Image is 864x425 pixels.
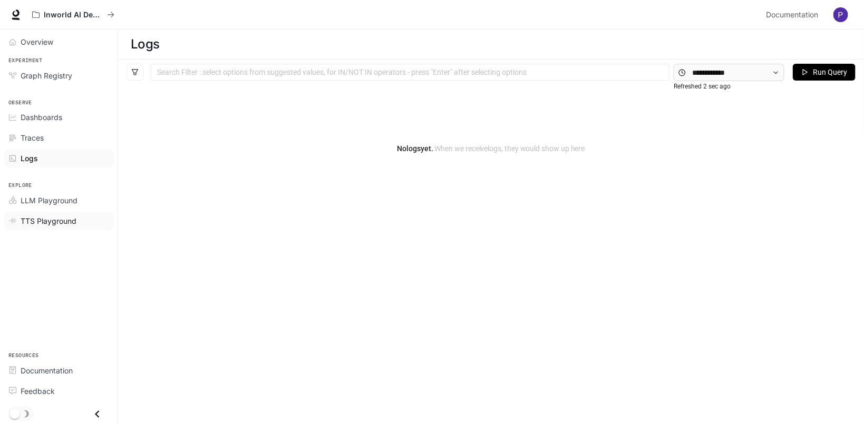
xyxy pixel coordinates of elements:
span: TTS Playground [21,215,76,226]
span: Overview [21,36,53,47]
button: Run Query [793,64,856,81]
span: When we receive logs , they would show up here [433,144,585,153]
p: Inworld AI Demos [44,11,103,19]
a: Logs [4,149,113,167]
span: Documentation [766,8,818,22]
button: All workspaces [27,4,119,25]
a: Graph Registry [4,66,113,85]
span: LLM Playground [21,195,77,206]
a: Feedback [4,382,113,400]
span: Graph Registry [21,70,72,81]
span: Feedback [21,386,55,397]
img: User avatar [833,7,848,22]
a: LLM Playground [4,191,113,210]
span: Logs [21,153,38,164]
button: User avatar [830,4,851,25]
a: TTS Playground [4,212,113,230]
a: Documentation [4,361,113,380]
span: Documentation [21,365,73,376]
h1: Logs [131,34,160,55]
span: Dashboards [21,112,62,123]
span: filter [131,68,139,76]
a: Documentation [762,4,826,25]
article: Refreshed 2 sec ago [674,82,731,92]
button: filter [127,64,143,81]
a: Traces [4,129,113,147]
a: Overview [4,33,113,51]
span: Traces [21,132,44,143]
span: Run Query [813,66,847,78]
a: Dashboards [4,108,113,126]
article: No logs yet. [397,143,585,154]
button: Close drawer [85,403,109,425]
span: Dark mode toggle [9,408,20,419]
